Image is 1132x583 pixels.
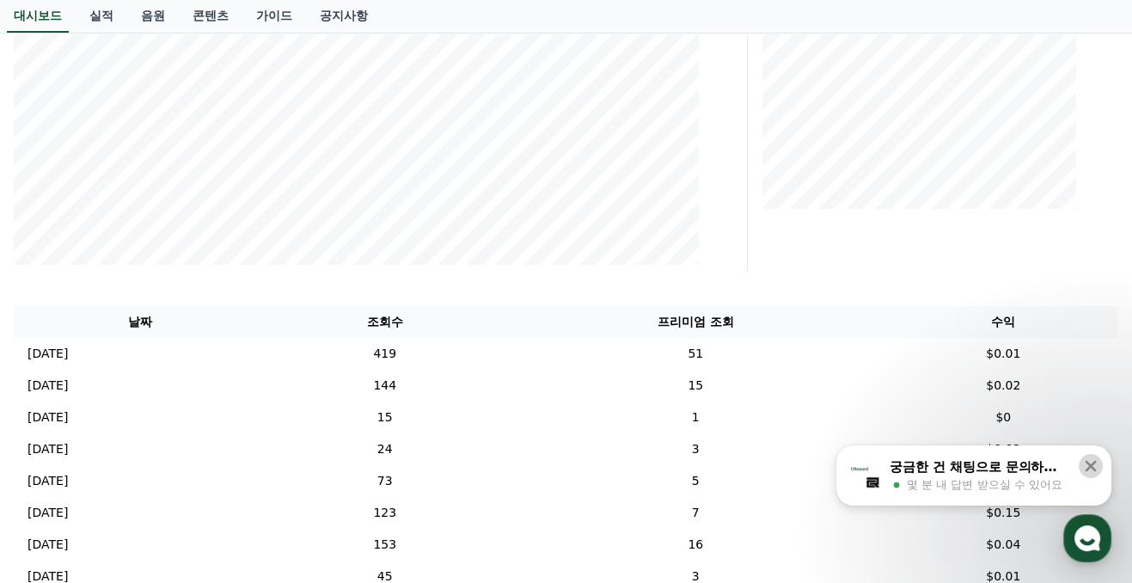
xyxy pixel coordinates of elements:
td: 153 [266,529,503,561]
td: 123 [266,497,503,529]
td: $0.02 [888,370,1118,402]
th: 프리미엄 조회 [503,306,888,338]
p: [DATE] [28,408,68,427]
p: [DATE] [28,440,68,458]
td: $0 [888,402,1118,433]
td: 144 [266,370,503,402]
td: 3 [503,433,888,465]
th: 수익 [888,306,1118,338]
td: 1 [503,402,888,433]
td: $0.01 [888,338,1118,370]
td: 24 [266,433,503,465]
p: [DATE] [28,472,68,490]
td: $0.04 [888,529,1118,561]
span: 설정 [266,466,286,480]
td: 7 [503,497,888,529]
td: 15 [266,402,503,433]
span: 대화 [157,467,178,481]
td: 419 [266,338,503,370]
td: 73 [266,465,503,497]
a: 설정 [222,440,330,483]
th: 날짜 [14,306,266,338]
p: [DATE] [28,377,68,395]
td: $0.15 [888,497,1118,529]
p: [DATE] [28,536,68,554]
p: [DATE] [28,504,68,522]
p: [DATE] [28,345,68,363]
td: 5 [503,465,888,497]
td: $0.02 [888,433,1118,465]
a: 홈 [5,440,113,483]
a: 대화 [113,440,222,483]
th: 조회수 [266,306,503,338]
td: 16 [503,529,888,561]
td: 51 [503,338,888,370]
span: 홈 [54,466,64,480]
td: 15 [503,370,888,402]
